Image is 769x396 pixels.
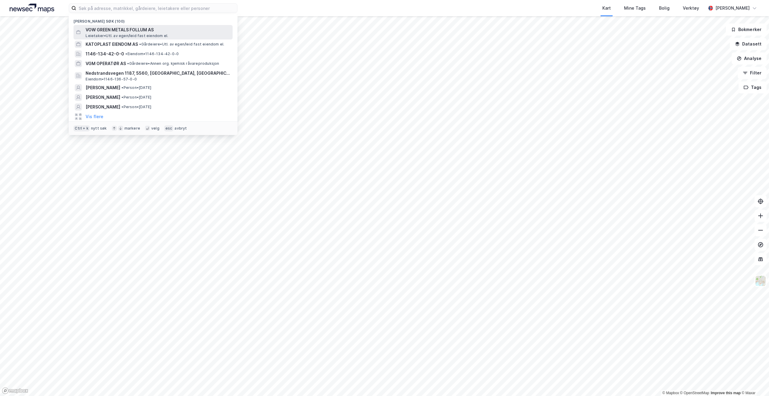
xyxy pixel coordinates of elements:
[121,105,123,109] span: •
[86,26,230,33] span: VOW GREEN METALS FOLLUM AS
[86,41,138,48] span: KATOPLAST EIENDOM AS
[151,126,159,131] div: velg
[125,52,127,56] span: •
[74,125,90,131] div: Ctrl + k
[124,126,140,131] div: markere
[139,42,141,46] span: •
[139,42,224,47] span: Gårdeiere • Utl. av egen/leid fast eiendom el.
[86,113,103,120] button: Vis flere
[86,84,120,91] span: [PERSON_NAME]
[174,126,187,131] div: avbryt
[86,50,124,58] span: 1146-134-42-0-0
[121,95,123,99] span: •
[2,387,28,394] a: Mapbox homepage
[711,391,741,395] a: Improve this map
[730,38,767,50] button: Datasett
[125,52,179,56] span: Eiendom • 1146-134-42-0-0
[683,5,699,12] div: Verktøy
[755,275,766,287] img: Z
[86,33,168,38] span: Leietaker • Utl. av egen/leid fast eiendom el.
[121,85,151,90] span: Person • [DATE]
[86,103,120,111] span: [PERSON_NAME]
[726,24,767,36] button: Bokmerker
[69,14,237,25] div: [PERSON_NAME] søk (100)
[86,77,137,82] span: Eiendom • 1146-136-57-0-0
[86,94,120,101] span: [PERSON_NAME]
[680,391,709,395] a: OpenStreetMap
[715,5,750,12] div: [PERSON_NAME]
[86,70,230,77] span: Nedstrandsvegen 1187, 5560, [GEOGRAPHIC_DATA], [GEOGRAPHIC_DATA]
[127,61,219,66] span: Gårdeiere • Annen org. kjemisk råvareproduksjon
[602,5,611,12] div: Kart
[10,4,54,13] img: logo.a4113a55bc3d86da70a041830d287a7e.svg
[732,52,767,64] button: Analyse
[738,67,767,79] button: Filter
[86,60,126,67] span: VGM OPERATØR AS
[739,81,767,93] button: Tags
[91,126,107,131] div: nytt søk
[739,367,769,396] iframe: Chat Widget
[121,95,151,100] span: Person • [DATE]
[662,391,679,395] a: Mapbox
[659,5,670,12] div: Bolig
[739,367,769,396] div: Kontrollprogram for chat
[127,61,129,66] span: •
[164,125,174,131] div: esc
[76,4,237,13] input: Søk på adresse, matrikkel, gårdeiere, leietakere eller personer
[624,5,646,12] div: Mine Tags
[121,105,151,109] span: Person • [DATE]
[121,85,123,90] span: •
